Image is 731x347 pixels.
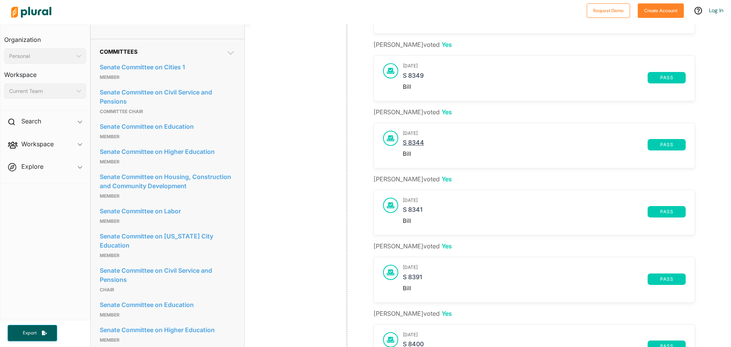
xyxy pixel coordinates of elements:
a: Senate Committee on Education [100,299,235,310]
div: Personal [9,52,73,60]
div: Bill [403,83,686,90]
span: Export [18,330,42,336]
p: member [100,73,235,82]
a: Senate Committee on Civil Service and Pensions [100,86,235,107]
button: Request Demo [587,3,630,18]
h3: [DATE] [403,131,686,136]
span: pass [652,209,681,214]
span: [PERSON_NAME] voted [373,175,452,183]
h3: [DATE] [403,63,686,69]
span: [PERSON_NAME] voted [373,41,452,48]
span: [PERSON_NAME] voted [373,242,452,250]
span: [PERSON_NAME] voted [373,310,452,317]
span: Committees [100,48,137,55]
div: Current Team [9,87,73,95]
div: Bill [403,285,686,292]
div: Bill [403,217,686,224]
span: Yes [442,242,452,250]
span: Yes [442,310,452,317]
h3: Workspace [4,64,86,80]
a: Senate Committee on Civil Service and Pensions [100,265,235,285]
h2: Search [21,117,41,125]
a: Senate Committee on Higher Education [100,324,235,336]
a: Senate Committee on Higher Education [100,146,235,157]
span: pass [652,75,681,80]
a: S 8341 [403,206,648,217]
h3: [DATE] [403,265,686,270]
h3: Organization [4,29,86,45]
p: member [100,192,235,201]
a: Senate Committee on [US_STATE] City Education [100,230,235,251]
p: member [100,132,235,141]
a: Create Account [638,6,684,14]
span: Yes [442,108,452,116]
button: Create Account [638,3,684,18]
h3: [DATE] [403,332,686,337]
a: Senate Committee on Labor [100,205,235,217]
p: Member [100,336,235,345]
span: Yes [442,175,452,183]
p: Chair [100,285,235,294]
a: Senate Committee on Cities 1 [100,61,235,73]
a: Senate Committee on Education [100,121,235,132]
span: pass [652,277,681,281]
a: Log In [709,7,723,14]
button: Export [8,325,57,341]
div: Bill [403,150,686,157]
span: [PERSON_NAME] voted [373,108,452,116]
a: S 8349 [403,72,648,83]
p: member [100,157,235,166]
a: S 8344 [403,139,648,150]
span: pass [652,142,681,147]
a: Request Demo [587,6,630,14]
a: Senate Committee on Housing, Construction and Community Development [100,171,235,192]
h3: [DATE] [403,198,686,203]
p: Member [100,310,235,320]
a: S 8391 [403,273,648,285]
span: Yes [442,41,452,48]
p: member [100,251,235,260]
p: committee chair [100,107,235,116]
p: member [100,217,235,226]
